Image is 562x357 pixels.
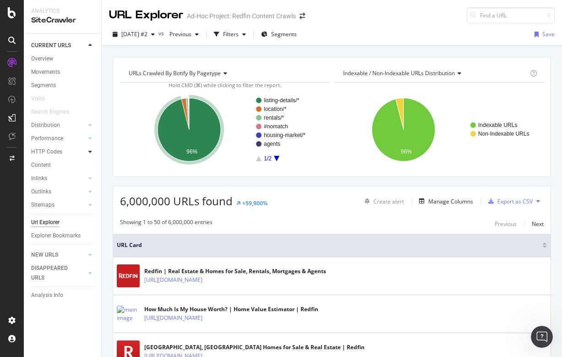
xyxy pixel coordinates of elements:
div: Distribution [31,121,60,130]
div: Content [31,160,51,170]
div: DISAPPEARED URLS [31,264,77,283]
a: Outlinks [31,187,86,197]
text: 1/2 [264,155,272,162]
a: Sitemaps [31,200,86,210]
a: Performance [31,134,86,143]
text: Indexable URLs [478,122,517,128]
text: 96% [401,148,412,155]
a: DISAPPEARED URLS [31,264,86,283]
div: URL Explorer [109,7,183,23]
div: arrow-right-arrow-left [300,13,305,19]
button: Create alert [361,194,404,209]
div: CURRENT URLS [31,41,71,50]
div: Redfin | Real Estate & Homes for Sale, Rentals, Mortgages & Agents [144,267,326,275]
span: 2025 Sep. 25th #2 [121,30,147,38]
button: Segments [257,27,300,42]
text: agents [264,141,280,147]
button: Export as CSV [485,194,533,209]
a: Overview [31,54,95,64]
button: Filters [210,27,250,42]
div: [GEOGRAPHIC_DATA], [GEOGRAPHIC_DATA] Homes for Sale & Real Estate | Redfin [144,343,365,352]
text: listing-details/* [264,97,300,104]
div: +59,900% [242,199,267,207]
a: Analysis Info [31,291,95,300]
div: Showing 1 to 50 of 6,000,000 entries [120,218,213,229]
span: URL Card [117,241,540,249]
span: 6,000,000 URLs found [120,193,233,209]
div: NEW URLS [31,250,58,260]
div: Segments [31,81,56,90]
div: Url Explorer [31,218,60,227]
h4: URLs Crawled By Botify By pagetype [127,66,322,81]
button: Previous [495,218,517,229]
text: 96% [186,148,197,155]
input: Find a URL [467,7,555,23]
div: Overview [31,54,53,64]
span: Segments [271,30,297,38]
a: Visits [31,94,54,104]
div: Search Engines [31,107,69,117]
span: vs [158,29,166,37]
a: Movements [31,67,95,77]
div: Export as CSV [497,198,533,205]
text: #nomatch [264,123,288,130]
div: How Much Is My House Worth? | Home Value Estimator | Redfin [144,305,318,313]
button: Previous [166,27,202,42]
span: URLs Crawled By Botify By pagetype [129,69,221,77]
div: Analytics [31,7,94,15]
a: Inlinks [31,174,86,183]
img: main image [117,306,140,322]
span: Indexable / Non-Indexable URLs distribution [343,69,455,77]
a: Content [31,160,95,170]
div: Outlinks [31,187,51,197]
div: Next [532,220,544,228]
div: SiteCrawler [31,15,94,26]
a: Url Explorer [31,218,95,227]
button: [DATE] #2 [109,27,158,42]
div: Sitemaps [31,200,55,210]
a: [URL][DOMAIN_NAME] [144,275,202,285]
text: location/* [264,106,287,112]
img: main image [117,264,140,287]
button: Manage Columns [415,196,473,207]
div: Manage Columns [428,198,473,205]
div: Performance [31,134,63,143]
a: NEW URLS [31,250,86,260]
svg: A chart. [334,90,544,170]
div: Movements [31,67,60,77]
text: Non-Indexable URLs [478,131,529,137]
button: Next [532,218,544,229]
div: Filters [223,30,239,38]
a: HTTP Codes [31,147,86,157]
a: [URL][DOMAIN_NAME] [144,313,202,323]
span: Previous [166,30,191,38]
text: housing-market/* [264,132,306,138]
div: Ad-Hoc Project: Redfin Content Crawls [187,11,296,21]
a: Segments [31,81,95,90]
a: Distribution [31,121,86,130]
a: Search Engines [31,107,78,117]
div: Analysis Info [31,291,63,300]
span: Hold CMD (⌘) while clicking to filter the report. [169,82,281,88]
a: CURRENT URLS [31,41,86,50]
iframe: Intercom live chat [531,326,553,348]
svg: A chart. [120,90,330,170]
a: Explorer Bookmarks [31,231,95,241]
div: Explorer Bookmarks [31,231,81,241]
div: Save [542,30,555,38]
button: Save [531,27,555,42]
div: Inlinks [31,174,47,183]
text: rentals/* [264,115,284,121]
div: HTTP Codes [31,147,62,157]
div: Create alert [373,198,404,205]
div: Visits [31,94,45,104]
div: Previous [495,220,517,228]
h4: Indexable / Non-Indexable URLs Distribution [341,66,529,81]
